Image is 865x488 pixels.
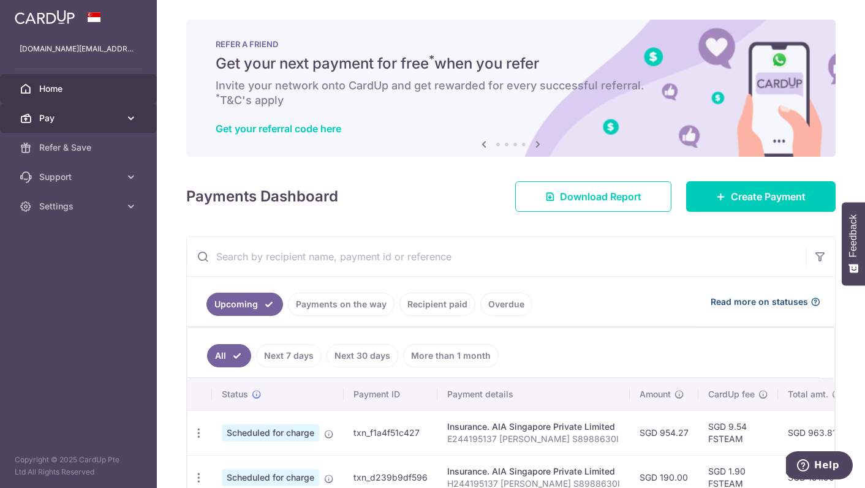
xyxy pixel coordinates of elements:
a: More than 1 month [403,344,499,367]
td: SGD 954.27 [630,410,698,455]
td: txn_f1a4f51c427 [344,410,437,455]
a: Upcoming [206,293,283,316]
p: E244195137 [PERSON_NAME] S8988630I [447,433,620,445]
p: REFER A FRIEND [216,39,806,49]
img: RAF banner [186,20,836,157]
span: Amount [640,388,671,400]
input: Search by recipient name, payment id or reference [187,237,806,276]
a: Recipient paid [399,293,475,316]
th: Payment details [437,378,630,410]
span: Status [222,388,248,400]
span: Support [39,171,120,183]
a: Download Report [515,181,671,212]
a: Payments on the way [288,293,395,316]
button: Feedback - Show survey [842,202,865,285]
iframe: Opens a widget where you can find more information [786,451,853,482]
a: Next 7 days [256,344,322,367]
h4: Payments Dashboard [186,186,338,208]
th: Payment ID [344,378,437,410]
span: Read more on statuses [711,296,808,308]
h6: Invite your network onto CardUp and get rewarded for every successful referral. T&C's apply [216,78,806,108]
a: Read more on statuses [711,296,820,308]
a: Next 30 days [327,344,398,367]
a: Create Payment [686,181,836,212]
p: [DOMAIN_NAME][EMAIL_ADDRESS][DOMAIN_NAME] [20,43,137,55]
td: SGD 963.81 [778,410,852,455]
span: Download Report [560,189,641,204]
a: Get your referral code here [216,122,341,135]
span: Feedback [848,214,859,257]
a: Overdue [480,293,532,316]
td: SGD 9.54 FSTEAM [698,410,778,455]
span: Home [39,83,120,95]
div: Insurance. AIA Singapore Private Limited [447,465,620,478]
span: Scheduled for charge [222,424,319,441]
a: All [207,344,251,367]
span: Scheduled for charge [222,469,319,486]
img: CardUp [15,10,75,24]
span: Create Payment [731,189,806,204]
span: Total amt. [788,388,828,400]
span: Pay [39,112,120,124]
span: CardUp fee [708,388,755,400]
h5: Get your next payment for free when you refer [216,54,806,73]
span: Settings [39,200,120,212]
span: Refer & Save [39,141,120,154]
div: Insurance. AIA Singapore Private Limited [447,421,620,433]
